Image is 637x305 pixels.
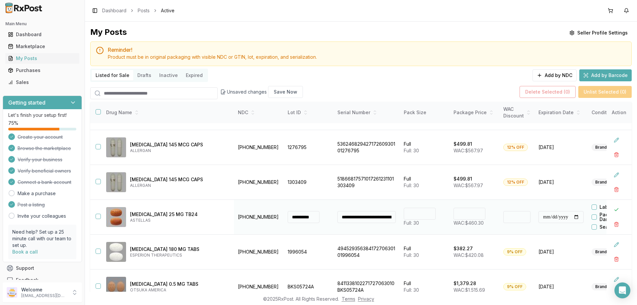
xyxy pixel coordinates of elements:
[3,3,45,13] img: RxPost Logo
[138,7,150,14] a: Posts
[106,109,229,116] div: Drug Name
[404,252,419,258] span: Full: 30
[18,156,62,163] span: Verify your business
[12,249,38,255] a: Book a call
[108,54,626,60] div: Product must be in original packaging with visible NDC or GTIN, lot, expiration, and serialization.
[155,70,182,81] button: Inactive
[337,109,396,116] div: Serial Number
[333,235,400,269] td: 49452935638417270630101996054
[234,235,284,269] td: [PHONE_NUMBER]
[130,183,229,188] p: ALLERGAN
[106,242,126,262] img: Nexletol 180 MG TABS
[592,144,620,151] div: Brand New
[592,248,620,256] div: Brand New
[18,145,71,152] span: Browse the marketplace
[102,7,126,14] a: Dashboard
[3,262,82,274] button: Support
[18,201,45,208] span: Post a listing
[12,229,72,249] p: Need help? Set up a 25 minute call with our team to set up.
[592,283,620,290] div: Brand New
[133,70,155,81] button: Drafts
[606,102,632,123] th: Action
[130,246,229,253] p: [MEDICAL_DATA] 180 MG TABS
[600,205,633,209] label: Label Residue
[130,148,229,153] p: ALLERGAN
[16,277,38,283] span: Feedback
[592,179,620,186] div: Brand New
[3,274,82,286] button: Feedback
[600,225,627,229] label: Seal Broken
[610,273,622,285] button: Edit
[220,86,303,98] div: Unsaved changes
[8,55,77,62] div: My Posts
[18,179,71,186] span: Connect a bank account
[7,287,17,298] img: User avatar
[454,109,495,116] div: Package Price
[268,86,303,98] button: Save Now
[5,64,79,76] a: Purchases
[8,99,45,107] h3: Getting started
[404,220,419,226] span: Full: 30
[284,235,333,269] td: 1996054
[3,41,82,52] button: Marketplace
[400,130,450,165] td: Full
[610,218,622,230] button: Delete
[454,141,472,147] p: $499.81
[610,184,622,195] button: Delete
[3,65,82,76] button: Purchases
[404,287,419,293] span: Full: 30
[538,283,584,290] span: [DATE]
[234,130,284,165] td: [PHONE_NUMBER]
[130,287,229,293] p: OTSUKA AMERICA
[503,106,531,119] div: WAC Discount
[404,148,419,153] span: Full: 30
[400,102,450,123] th: Pack Size
[284,165,333,200] td: 1303409
[106,277,126,297] img: Rexulti 0.5 MG TABS
[130,281,229,287] p: [MEDICAL_DATA] 0.5 MG TABS
[161,7,175,14] span: Active
[538,144,584,151] span: [DATE]
[284,269,333,304] td: BKS05724A
[5,29,79,40] a: Dashboard
[400,269,450,304] td: Full
[532,69,577,81] button: Add by NDC
[565,27,632,39] button: Seller Profile Settings
[400,235,450,269] td: Full
[238,109,280,116] div: NDC
[538,179,584,186] span: [DATE]
[503,144,528,151] div: 12% OFF
[8,120,18,126] span: 75 %
[130,176,229,183] p: [MEDICAL_DATA] 145 MCG CAPS
[610,253,622,265] button: Delete
[8,67,77,74] div: Purchases
[503,248,526,256] div: 9% OFF
[234,165,284,200] td: [PHONE_NUMBER]
[8,112,76,118] p: Let's finish your setup first!
[90,27,127,39] div: My Posts
[92,70,133,81] button: Listed for Sale
[400,165,450,200] td: Full
[333,130,400,165] td: 53624682942717260930101276795
[18,190,56,197] a: Make a purchase
[610,204,622,216] button: Close
[614,282,630,298] div: Open Intercom Messenger
[130,253,229,258] p: ESPERION THERAPEUTICS
[610,134,622,146] button: Edit
[8,43,77,50] div: Marketplace
[106,172,126,192] img: Linzess 145 MCG CAPS
[454,287,485,293] span: WAC: $1,515.69
[106,137,126,157] img: Linzess 145 MCG CAPS
[454,245,473,252] p: $382.27
[579,69,632,81] button: Add by Barcode
[18,134,63,140] span: Create your account
[182,70,207,81] button: Expired
[3,53,82,64] button: My Posts
[106,207,126,227] img: Myrbetriq 25 MG TB24
[454,280,476,287] p: $1,379.28
[404,183,419,188] span: Full: 30
[503,283,526,290] div: 9% OFF
[333,269,400,304] td: 8411338102271727063010BKS05724A
[102,7,175,14] nav: breadcrumb
[5,52,79,64] a: My Posts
